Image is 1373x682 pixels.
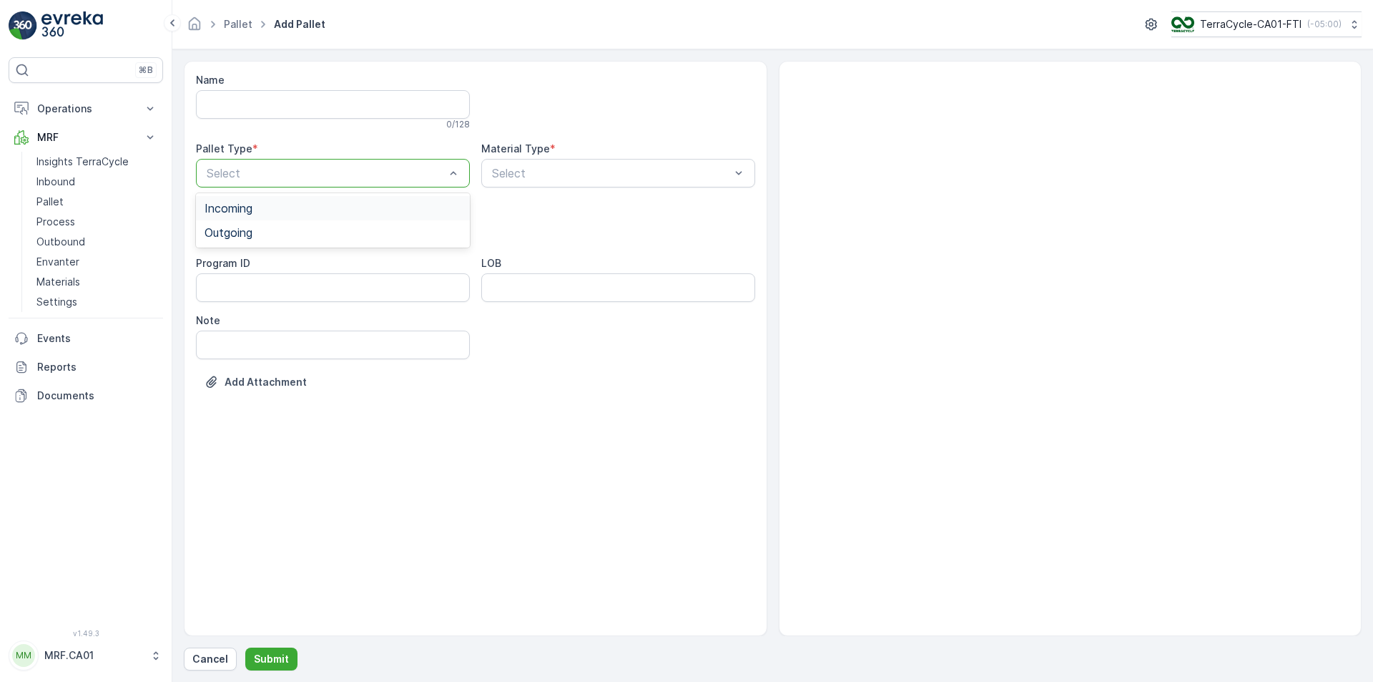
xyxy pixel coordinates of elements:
[1200,17,1301,31] p: TerraCycle-CA01-FTI
[37,389,157,403] p: Documents
[446,119,470,130] p: 0 / 128
[1171,11,1362,37] button: TerraCycle-CA01-FTI(-05:00)
[9,11,37,40] img: logo
[271,17,328,31] span: Add Pallet
[31,292,163,312] a: Settings
[196,257,250,269] label: Program ID
[187,21,202,34] a: Homepage
[36,255,79,269] p: Envanter
[9,94,163,123] button: Operations
[196,314,220,326] label: Note
[36,175,75,189] p: Inbound
[9,640,163,671] button: MMMRF.CA01
[36,215,75,229] p: Process
[31,232,163,252] a: Outbound
[9,353,163,381] a: Reports
[9,123,163,152] button: MRF
[481,257,501,269] label: LOB
[44,648,143,663] p: MRF.CA01
[41,11,103,40] img: logo_light-DOdMpM7g.png
[1171,16,1194,32] img: TC_BVHiTW6.png
[31,192,163,212] a: Pallet
[184,648,237,671] button: Cancel
[205,202,252,215] span: Incoming
[36,275,80,289] p: Materials
[12,644,35,667] div: MM
[37,102,134,116] p: Operations
[224,18,252,30] a: Pallet
[9,629,163,638] span: v 1.49.3
[37,331,157,346] p: Events
[37,130,134,145] p: MRF
[31,152,163,172] a: Insights TerraCycle
[31,272,163,292] a: Materials
[36,295,77,309] p: Settings
[481,142,550,155] label: Material Type
[205,226,252,239] span: Outgoing
[225,375,307,389] p: Add Attachment
[31,212,163,232] a: Process
[36,155,129,169] p: Insights TerraCycle
[36,235,85,249] p: Outbound
[9,324,163,353] a: Events
[245,648,297,671] button: Submit
[254,652,289,666] p: Submit
[196,371,315,394] button: Upload File
[1307,19,1342,30] p: ( -05:00 )
[139,64,153,76] p: ⌘B
[31,252,163,272] a: Envanter
[192,652,228,666] p: Cancel
[196,74,225,86] label: Name
[36,195,64,209] p: Pallet
[31,172,163,192] a: Inbound
[9,381,163,410] a: Documents
[492,165,730,182] p: Select
[196,142,252,155] label: Pallet Type
[37,360,157,374] p: Reports
[207,165,445,182] p: Select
